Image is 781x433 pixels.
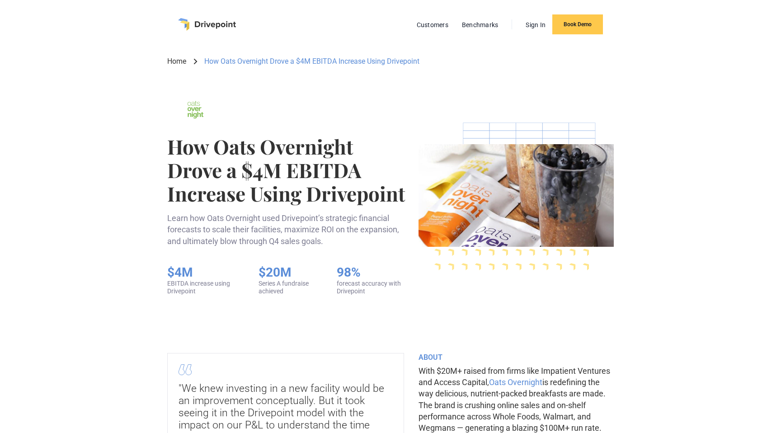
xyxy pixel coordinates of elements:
[167,212,411,247] p: Learn how Oats Overnight used Drivepoint’s strategic financial forecasts to scale their facilitie...
[337,280,411,295] div: forecast accuracy with Drivepoint
[412,19,453,31] a: Customers
[419,353,614,362] h6: ABOUT
[204,56,419,66] div: How Oats Overnight Drove a $4M EBITDA Increase Using Drivepoint
[259,265,319,280] h5: $20M
[337,265,411,280] h5: 98%
[167,56,186,66] a: Home
[457,19,503,31] a: Benchmarks
[489,377,542,387] a: Oats Overnight
[552,14,603,34] a: Book Demo
[167,135,411,205] h1: How Oats Overnight Drove a $4M EBITDA Increase Using Drivepoint
[178,18,236,31] a: home
[259,280,319,295] div: Series A fundraise achieved
[521,19,550,31] a: Sign In
[167,265,240,280] h5: $4M
[167,280,240,295] div: EBITDA increase using Drivepoint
